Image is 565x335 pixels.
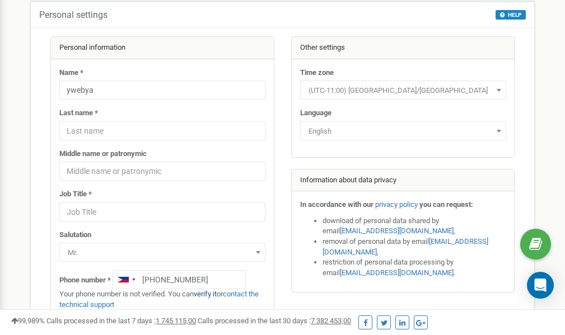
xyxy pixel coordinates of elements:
[59,121,265,140] input: Last name
[11,317,45,325] span: 99,989%
[292,169,515,192] div: Information about data privacy
[323,216,506,237] li: download of personal data shared by email ,
[340,268,454,277] a: [EMAIL_ADDRESS][DOMAIN_NAME]
[59,290,259,309] a: contact the technical support
[59,202,265,221] input: Job Title
[59,289,265,310] p: Your phone number is not verified. You can or
[311,317,351,325] u: 7 382 453,00
[59,149,147,159] label: Middle name or patronymic
[527,272,554,299] div: Open Intercom Messenger
[59,108,98,119] label: Last name *
[113,270,246,289] input: +1-800-555-55-55
[156,317,196,325] u: 1 745 115,00
[46,317,196,325] span: Calls processed in the last 7 days :
[300,81,506,100] span: (UTC-11:00) Pacific/Midway
[375,200,418,209] a: privacy policy
[419,200,473,209] strong: you can request:
[198,317,351,325] span: Calls processed in the last 30 days :
[59,275,111,286] label: Phone number *
[59,230,91,240] label: Salutation
[292,37,515,59] div: Other settings
[340,227,454,235] a: [EMAIL_ADDRESS][DOMAIN_NAME]
[194,290,217,298] a: verify it
[59,243,265,262] span: Mr.
[59,162,265,181] input: Middle name or patronymic
[323,257,506,278] li: restriction of personal data processing by email .
[59,68,83,78] label: Name *
[300,108,331,119] label: Language
[39,10,108,20] h5: Personal settings
[304,83,502,98] span: (UTC-11:00) Pacific/Midway
[323,237,506,257] li: removal of personal data by email ,
[300,200,373,209] strong: In accordance with our
[59,189,92,200] label: Job Title *
[63,245,262,261] span: Mr.
[59,81,265,100] input: Name
[300,121,506,140] span: English
[496,10,526,20] button: HELP
[323,237,488,256] a: [EMAIL_ADDRESS][DOMAIN_NAME]
[113,271,139,289] div: Telephone country code
[51,37,274,59] div: Personal information
[300,68,334,78] label: Time zone
[304,124,502,139] span: English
